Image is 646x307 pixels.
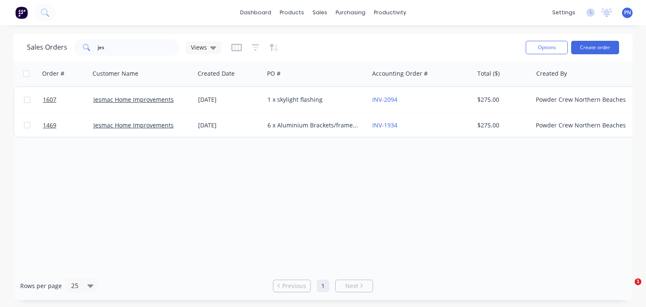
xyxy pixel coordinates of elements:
a: Jesmac Home Improvements [93,95,174,103]
button: Create order [571,41,619,54]
div: $275.00 [477,95,527,104]
div: PO # [267,69,281,78]
span: 1469 [43,121,56,130]
div: 6 x Aluminium Brackets/frames - Powder Coat - DEEP OCEAN/MOUNTAIN BLUE [267,121,361,130]
a: INV-2094 [372,95,397,103]
a: 1469 [43,113,93,138]
div: [DATE] [198,95,261,104]
a: Jesmac Home Improvements [93,121,174,129]
span: Previous [282,282,306,290]
input: Search... [98,39,180,56]
div: Total ($) [477,69,500,78]
button: Options [526,41,568,54]
div: products [275,6,308,19]
span: PN [624,9,631,16]
span: Next [345,282,358,290]
div: Accounting Order # [372,69,428,78]
h1: Sales Orders [27,43,67,51]
a: dashboard [236,6,275,19]
img: Factory [15,6,28,19]
span: Rows per page [20,282,62,290]
span: 1607 [43,95,56,104]
div: purchasing [331,6,370,19]
ul: Pagination [270,280,376,292]
a: Page 1 is your current page [317,280,329,292]
iframe: Intercom live chat [617,278,638,299]
div: [DATE] [198,121,261,130]
div: Created Date [198,69,235,78]
div: Created By [536,69,567,78]
div: Customer Name [93,69,138,78]
div: Order # [42,69,64,78]
div: productivity [370,6,410,19]
div: sales [308,6,331,19]
div: Powder Crew Northern Beaches [536,121,629,130]
div: 1 x skylight flashing [267,95,361,104]
div: settings [548,6,580,19]
a: Previous page [273,282,310,290]
div: Powder Crew Northern Beaches [536,95,629,104]
span: 1 [635,278,641,285]
div: $275.00 [477,121,527,130]
a: INV-1934 [372,121,397,129]
a: 1607 [43,87,93,112]
span: Views [191,43,207,52]
a: Next page [336,282,373,290]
